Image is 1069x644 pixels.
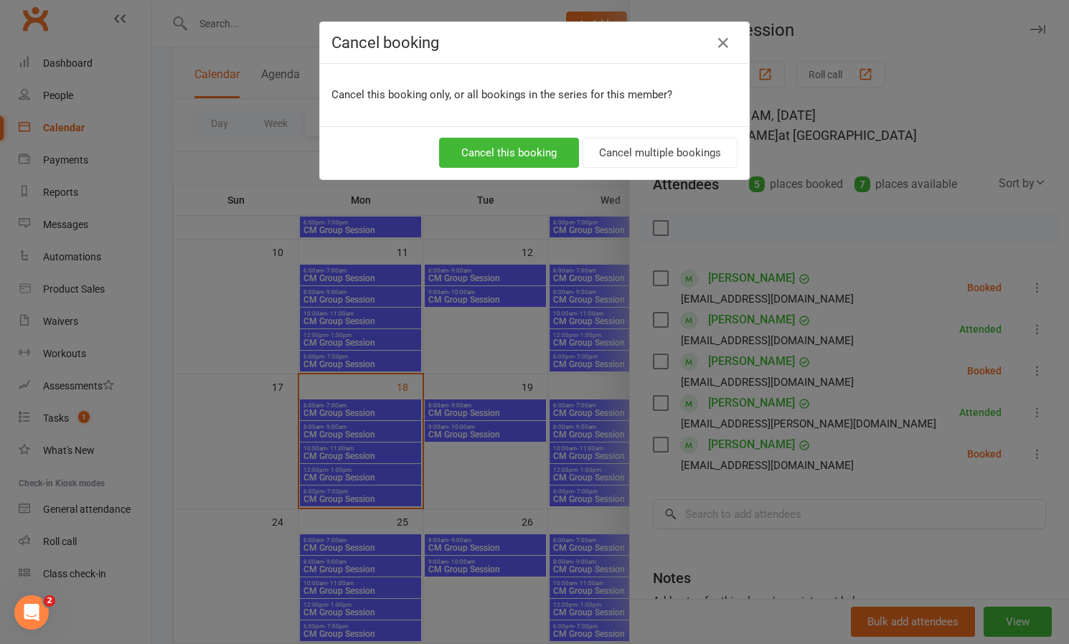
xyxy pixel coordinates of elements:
[712,32,735,55] button: Close
[44,595,55,607] span: 2
[583,138,738,168] button: Cancel multiple bookings
[331,34,738,52] h4: Cancel booking
[14,595,49,630] iframe: Intercom live chat
[439,138,579,168] button: Cancel this booking
[331,86,738,103] p: Cancel this booking only, or all bookings in the series for this member?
